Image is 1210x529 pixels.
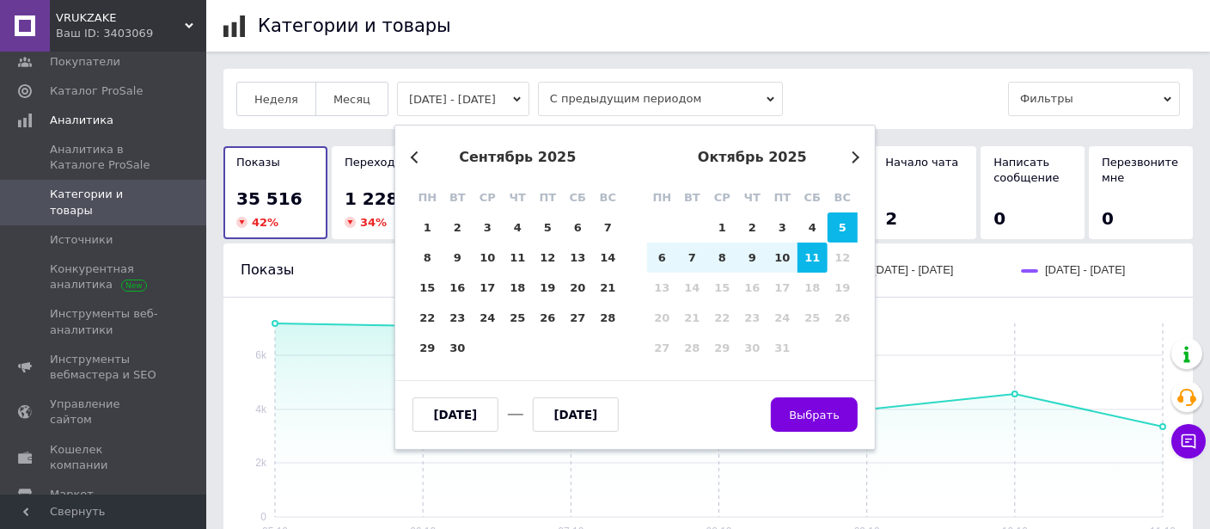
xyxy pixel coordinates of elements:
div: month 2025-10 [647,212,858,363]
div: Not available понедельник, 13 октября 2025 г. [647,273,677,303]
span: Выбрать [789,409,840,421]
span: 42 % [252,216,278,229]
span: С предыдущим периодом [538,82,783,116]
div: Choose суббота, 13 сентября 2025 г. [563,243,593,273]
span: Месяц [333,93,370,106]
button: Выбрать [771,397,858,432]
span: Инструменты веб-аналитики [50,306,159,337]
div: month 2025-09 [412,212,623,363]
div: Choose понедельник, 6 октября 2025 г. [647,243,677,273]
div: сентябрь 2025 [412,150,623,165]
div: Choose пятница, 19 сентября 2025 г. [533,273,563,303]
div: Choose вторник, 30 сентября 2025 г. [443,333,473,363]
div: Choose среда, 24 сентября 2025 г. [473,303,503,333]
div: Choose четверг, 2 октября 2025 г. [737,212,767,243]
div: Not available воскресенье, 19 октября 2025 г. [828,273,858,303]
div: Not available пятница, 17 октября 2025 г. [767,273,797,303]
text: 4k [255,403,267,415]
span: 1 228 [345,188,399,209]
button: Неделя [236,82,316,116]
div: Choose среда, 17 сентября 2025 г. [473,273,503,303]
div: Not available суббота, 18 октября 2025 г. [797,273,828,303]
div: Choose пятница, 26 сентября 2025 г. [533,303,563,333]
div: Choose вторник, 2 сентября 2025 г. [443,212,473,243]
div: Not available вторник, 28 октября 2025 г. [677,333,707,363]
span: Аналитика в Каталоге ProSale [50,142,159,173]
div: Not available понедельник, 27 октября 2025 г. [647,333,677,363]
button: Месяц [315,82,388,116]
div: Choose четверг, 4 сентября 2025 г. [503,212,533,243]
div: Not available вторник, 21 октября 2025 г. [677,303,707,333]
div: Choose понедельник, 22 сентября 2025 г. [412,303,443,333]
text: 0 [260,511,266,523]
span: 0 [993,208,1005,229]
div: Choose четверг, 9 октября 2025 г. [737,243,767,273]
div: ср [473,182,503,212]
span: 35 516 [236,188,302,209]
div: Not available суббота, 25 октября 2025 г. [797,303,828,333]
div: пн [412,182,443,212]
div: Choose среда, 8 октября 2025 г. [707,243,737,273]
div: вс [828,182,858,212]
div: Choose пятница, 5 сентября 2025 г. [533,212,563,243]
span: 34 % [360,216,387,229]
div: Not available воскресенье, 26 октября 2025 г. [828,303,858,333]
div: пн [647,182,677,212]
div: Choose пятница, 3 октября 2025 г. [767,212,797,243]
span: 2 [885,208,897,229]
div: Choose понедельник, 1 сентября 2025 г. [412,212,443,243]
span: Источники [50,232,113,248]
span: Неделя [254,93,298,106]
div: Not available среда, 22 октября 2025 г. [707,303,737,333]
text: 6k [255,349,267,361]
div: сб [797,182,828,212]
div: Choose воскресенье, 28 сентября 2025 г. [593,303,623,333]
div: Choose понедельник, 15 сентября 2025 г. [412,273,443,303]
div: Choose четверг, 18 сентября 2025 г. [503,273,533,303]
span: Переходы [345,156,404,169]
div: Not available четверг, 23 октября 2025 г. [737,303,767,333]
span: Маркет [50,487,94,502]
span: Категории и товары [50,187,159,218]
div: Not available среда, 15 октября 2025 г. [707,273,737,303]
div: Choose воскресенье, 5 октября 2025 г. [828,212,858,243]
div: Choose суббота, 27 сентября 2025 г. [563,303,593,333]
div: Not available четверг, 30 октября 2025 г. [737,333,767,363]
div: пт [533,182,563,212]
span: Фильтры [1008,82,1180,116]
span: Показы [236,156,280,169]
div: вт [677,182,707,212]
div: вт [443,182,473,212]
div: Choose четверг, 25 сентября 2025 г. [503,303,533,333]
span: Покупатели [50,54,120,70]
span: Начало чата [885,156,958,169]
div: Choose воскресенье, 7 сентября 2025 г. [593,212,623,243]
div: Choose суббота, 6 сентября 2025 г. [563,212,593,243]
div: Choose вторник, 7 октября 2025 г. [677,243,707,273]
span: Конкурентная аналитика [50,261,159,292]
div: Not available вторник, 14 октября 2025 г. [677,273,707,303]
div: Choose воскресенье, 21 сентября 2025 г. [593,273,623,303]
div: Not available пятница, 31 октября 2025 г. [767,333,797,363]
div: Choose четверг, 11 сентября 2025 г. [503,243,533,273]
span: Инструменты вебмастера и SEO [50,352,159,383]
div: чт [503,182,533,212]
div: пт [767,182,797,212]
button: Next Month [847,151,859,163]
div: Choose понедельник, 29 сентября 2025 г. [412,333,443,363]
div: октябрь 2025 [647,150,858,165]
div: Choose пятница, 10 октября 2025 г. [767,243,797,273]
div: Choose суббота, 4 октября 2025 г. [797,212,828,243]
span: Написать сообщение [993,156,1059,184]
div: сб [563,182,593,212]
button: [DATE] - [DATE] [397,82,529,116]
div: Choose понедельник, 8 сентября 2025 г. [412,243,443,273]
span: Управление сайтом [50,397,159,428]
div: Not available воскресенье, 12 октября 2025 г. [828,243,858,273]
div: Not available среда, 29 октября 2025 г. [707,333,737,363]
div: Choose вторник, 9 сентября 2025 г. [443,243,473,273]
span: Каталог ProSale [50,83,143,99]
div: Not available четверг, 16 октября 2025 г. [737,273,767,303]
span: Показы [241,261,294,278]
button: Чат с покупателем [1171,424,1206,458]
